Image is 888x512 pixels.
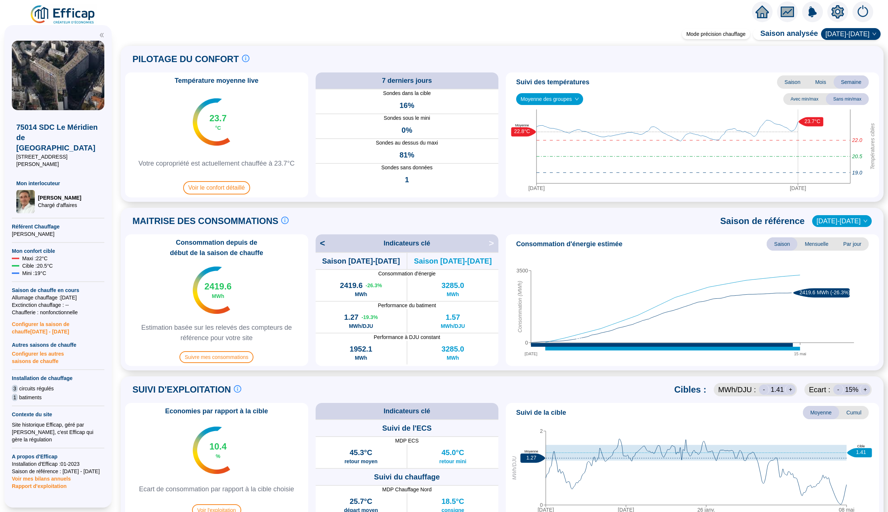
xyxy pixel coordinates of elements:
span: info-circle [242,55,249,62]
span: Saison de référence [720,215,805,227]
span: Mensuelle [797,237,836,251]
span: Température moyenne live [170,75,263,86]
span: 2024-2025 [825,28,876,40]
span: Installation d'Efficap : 01-2023 [12,460,104,468]
span: Performance à DJU constant [316,333,499,341]
span: [PERSON_NAME] [12,230,104,238]
span: Installation de chauffage [12,374,104,382]
span: retour mini [439,458,466,465]
span: Consommation d'énergie [316,270,499,277]
tspan: Températures cibles [869,123,875,170]
span: SUIVI D'EXPLOITATION [132,384,231,396]
tspan: [DATE] [528,185,545,191]
span: Voir le confort détaillé [183,181,250,194]
span: Consommation d'énergie estimée [516,239,622,249]
span: °C [215,124,221,132]
span: 1952.1 [350,344,372,354]
span: Contexte du site [12,411,104,418]
span: Avec min/max [783,93,826,105]
span: 18.5°C [441,496,464,506]
span: Configurer les autres saisons de chauffe [12,349,104,365]
div: Mode précision chauffage [682,29,750,39]
span: Par jour [836,237,869,251]
tspan: 0 [525,340,528,346]
span: 1.41 [771,384,784,395]
span: Saison [DATE]-[DATE] [322,256,400,266]
span: Suivi de l'ECS [382,423,432,433]
span: 25.7°C [350,496,372,506]
span: MWh [355,291,367,298]
tspan: MWh/DJU [511,456,517,480]
span: down [872,32,877,36]
span: MAITRISE DES CONSOMMATIONS [132,215,278,227]
span: -19.3 % [361,313,378,321]
span: MWh /DJU : [718,384,756,395]
span: retour moyen [344,458,377,465]
tspan: 22.0 [852,138,862,143]
span: Exctinction chauffage : -- [12,301,104,309]
span: Cible : 20.5 °C [22,262,53,269]
text: Moyenne [524,450,538,454]
img: indicateur températures [193,267,230,314]
span: circuits régulés [19,385,54,392]
span: 10.4 [209,441,227,452]
div: + [860,384,870,395]
span: fund [781,5,794,18]
tspan: 20.5 [852,153,862,159]
span: Mois [808,75,834,89]
span: Maxi : 22 °C [22,255,48,262]
span: Sans min/max [826,93,869,105]
span: Saison [767,237,797,251]
tspan: 3500 [517,268,528,274]
span: double-left [99,33,104,38]
span: Mon confort cible [12,247,104,255]
span: > [489,237,498,249]
span: down [863,219,868,223]
span: Semaine [834,75,869,89]
img: indicateur températures [193,427,230,474]
span: 1.27 [344,312,359,322]
span: Chargé d'affaires [38,201,81,209]
span: Rapport d'exploitation [12,482,104,490]
span: 23.7 [209,112,227,124]
img: alerts [852,1,873,22]
span: Economies par rapport à la cible [161,406,272,416]
span: Suivre mes consommations [179,351,253,363]
span: Sondes dans la cible [316,89,499,97]
div: Site historique Efficap, géré par [PERSON_NAME], c'est Efficap qui gère la régulation [12,421,104,443]
span: 45.3°C [350,447,372,458]
span: Saison de chauffe en cours [12,286,104,294]
tspan: [DATE] [790,185,806,191]
text: 22.8°C [514,129,530,135]
span: Votre copropriété est actuellement chauffée à 23.7°C [131,158,302,169]
span: Saison [777,75,808,89]
span: Configurer la saison de chauffe [DATE] - [DATE] [12,316,104,335]
span: MWh [447,354,459,362]
span: info-circle [234,385,241,393]
span: % [216,452,220,460]
span: Chaufferie : non fonctionnelle [12,309,104,316]
span: Consommation depuis de début de la saison de chauffe [128,237,305,258]
text: 23.7°C [804,118,820,124]
span: Mini : 19 °C [22,269,46,277]
span: MWh [355,354,367,362]
span: A propos d'Efficap [12,453,104,460]
span: 45.0°C [441,447,464,458]
img: alerts [802,1,823,22]
text: Moyenne [515,123,529,127]
span: < [316,237,325,249]
span: Saison [DATE]-[DATE] [414,256,492,266]
span: MDP ECS [316,437,499,444]
span: 2419.6 [205,281,232,292]
text: Cible [857,444,865,448]
span: 3285.0 [441,280,464,291]
span: 1 [12,394,18,401]
span: Ecart : [809,384,830,395]
span: Suivi du chauffage [374,472,440,482]
span: Ecart de consommation par rapport à la cible choisie [132,484,302,494]
span: Cibles : [674,384,706,396]
span: batiments [19,394,42,401]
span: Sondes sans données [316,164,499,172]
span: Performance du batiment [316,302,499,309]
span: Voir mes bilans annuels [12,471,71,482]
